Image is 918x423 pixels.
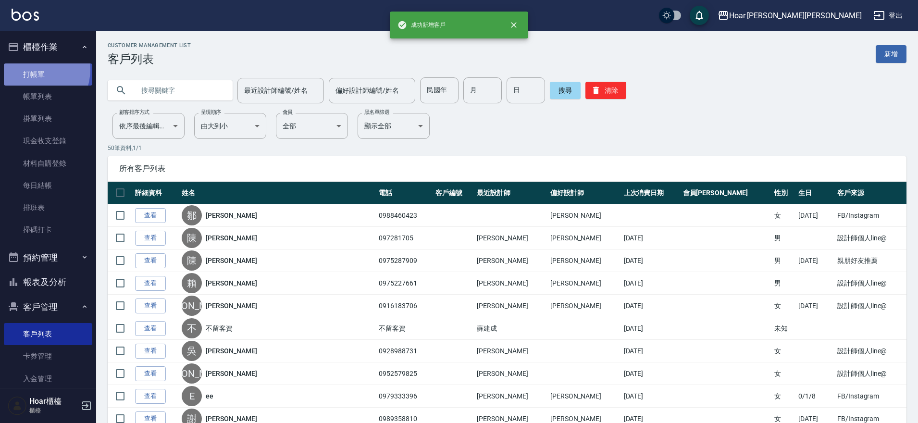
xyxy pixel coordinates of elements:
[108,52,191,66] h3: 客戶列表
[376,385,433,408] td: 0979333396
[135,344,166,359] a: 查看
[474,182,548,204] th: 最近設計師
[182,296,202,316] div: [PERSON_NAME]
[835,362,906,385] td: 設計師個人line@
[182,250,202,271] div: 陳
[358,113,430,139] div: 顯示全部
[474,249,548,272] td: [PERSON_NAME]
[550,82,581,99] button: 搜尋
[4,323,92,345] a: 客戶列表
[621,182,681,204] th: 上次消費日期
[835,272,906,295] td: 設計師個人line@
[474,227,548,249] td: [PERSON_NAME]
[4,245,92,270] button: 預約管理
[397,20,446,30] span: 成功新增客戶
[206,391,213,401] a: ee
[206,323,233,333] a: 不留客資
[835,295,906,317] td: 設計師個人line@
[772,272,796,295] td: 男
[835,182,906,204] th: 客戶來源
[119,109,149,116] label: 顧客排序方式
[135,208,166,223] a: 查看
[133,182,179,204] th: 詳細資料
[433,182,474,204] th: 客戶編號
[182,205,202,225] div: 鄒
[276,113,348,139] div: 全部
[4,130,92,152] a: 現金收支登錄
[182,386,202,406] div: E
[201,109,221,116] label: 呈現順序
[772,182,796,204] th: 性別
[4,108,92,130] a: 掛單列表
[206,211,257,220] a: [PERSON_NAME]
[4,35,92,60] button: 櫃檯作業
[376,295,433,317] td: 0916183706
[835,227,906,249] td: 設計師個人line@
[729,10,862,22] div: Hoar [PERSON_NAME][PERSON_NAME]
[4,197,92,219] a: 排班表
[548,385,621,408] td: [PERSON_NAME]
[796,249,835,272] td: [DATE]
[772,249,796,272] td: 男
[681,182,772,204] th: 會員[PERSON_NAME]
[548,182,621,204] th: 偏好設計師
[206,233,257,243] a: [PERSON_NAME]
[194,113,266,139] div: 由大到小
[474,362,548,385] td: [PERSON_NAME]
[474,340,548,362] td: [PERSON_NAME]
[4,368,92,390] a: 入金管理
[690,6,709,25] button: save
[4,174,92,197] a: 每日結帳
[796,204,835,227] td: [DATE]
[548,227,621,249] td: [PERSON_NAME]
[4,345,92,367] a: 卡券管理
[621,340,681,362] td: [DATE]
[376,340,433,362] td: 0928988731
[135,77,225,103] input: 搜尋關鍵字
[4,219,92,241] a: 掃碼打卡
[772,204,796,227] td: 女
[585,82,626,99] button: 清除
[548,295,621,317] td: [PERSON_NAME]
[621,272,681,295] td: [DATE]
[135,253,166,268] a: 查看
[376,249,433,272] td: 0975287909
[108,144,906,152] p: 50 筆資料, 1 / 1
[621,249,681,272] td: [DATE]
[548,249,621,272] td: [PERSON_NAME]
[135,321,166,336] a: 查看
[8,396,27,415] img: Person
[4,152,92,174] a: 材料自購登錄
[4,63,92,86] a: 打帳單
[376,204,433,227] td: 0988460423
[376,272,433,295] td: 0975227661
[206,346,257,356] a: [PERSON_NAME]
[772,385,796,408] td: 女
[206,301,257,311] a: [PERSON_NAME]
[796,295,835,317] td: [DATE]
[772,227,796,249] td: 男
[135,231,166,246] a: 查看
[548,272,621,295] td: [PERSON_NAME]
[835,249,906,272] td: 親朋好友推薦
[772,317,796,340] td: 未知
[112,113,185,139] div: 依序最後編輯時間
[835,340,906,362] td: 設計師個人line@
[796,182,835,204] th: 生日
[621,385,681,408] td: [DATE]
[376,362,433,385] td: 0952579825
[108,42,191,49] h2: Customer Management List
[4,295,92,320] button: 客戶管理
[283,109,293,116] label: 會員
[135,299,166,313] a: 查看
[376,317,433,340] td: 不留客資
[182,363,202,384] div: [PERSON_NAME]
[119,164,895,174] span: 所有客戶列表
[772,295,796,317] td: 女
[876,45,906,63] a: 新增
[206,278,257,288] a: [PERSON_NAME]
[135,276,166,291] a: 查看
[474,317,548,340] td: 蘇建成
[135,389,166,404] a: 查看
[474,385,548,408] td: [PERSON_NAME]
